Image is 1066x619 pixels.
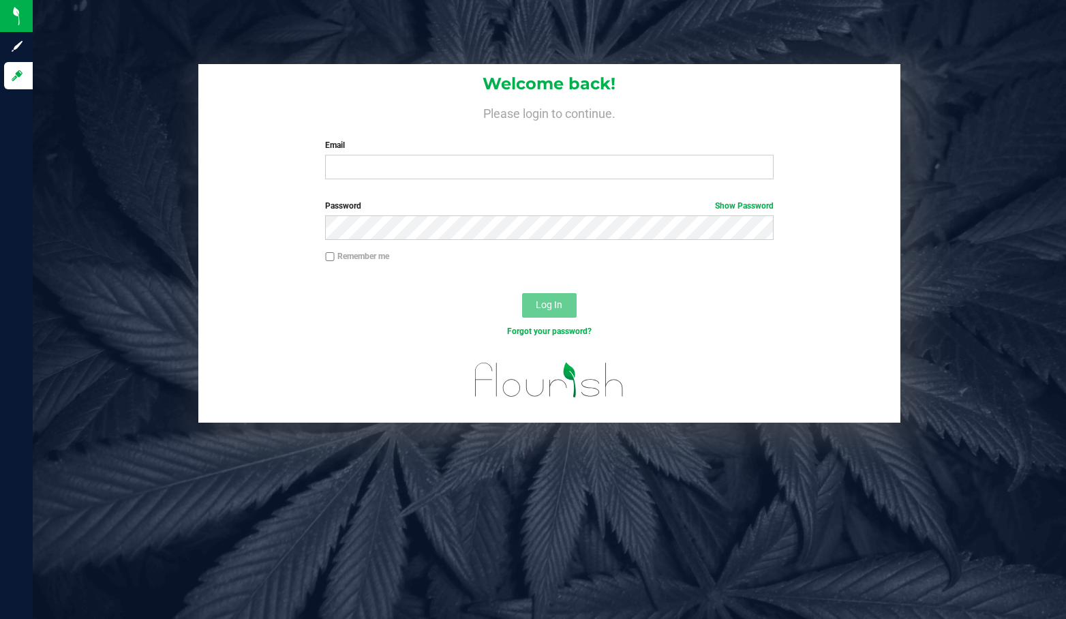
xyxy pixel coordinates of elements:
span: Log In [536,299,562,310]
input: Remember me [325,252,335,262]
img: flourish_logo.svg [461,352,637,408]
inline-svg: Sign up [10,40,24,53]
a: Forgot your password? [507,327,592,336]
label: Remember me [325,250,389,262]
inline-svg: Log in [10,69,24,82]
h1: Welcome back! [198,75,901,93]
label: Email [325,139,773,151]
h4: Please login to continue. [198,104,901,120]
button: Log In [522,293,577,318]
span: Password [325,201,361,211]
a: Show Password [715,201,774,211]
